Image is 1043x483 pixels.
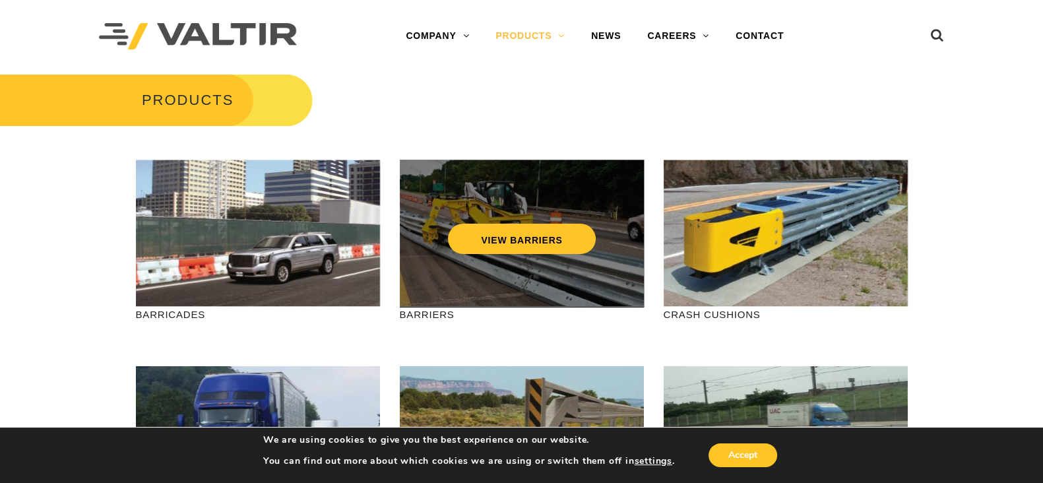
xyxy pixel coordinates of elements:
[99,23,297,50] img: Valtir
[136,307,380,322] p: BARRICADES
[393,23,482,49] a: COMPANY
[722,23,797,49] a: CONTACT
[709,443,777,467] button: Accept
[634,23,722,49] a: CAREERS
[263,455,675,467] p: You can find out more about which cookies we are using or switch them off in .
[400,307,644,322] p: BARRIERS
[482,23,578,49] a: PRODUCTS
[263,434,675,446] p: We are using cookies to give you the best experience on our website.
[578,23,634,49] a: NEWS
[635,455,672,467] button: settings
[448,224,595,254] a: VIEW BARRIERS
[664,307,908,322] p: CRASH CUSHIONS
